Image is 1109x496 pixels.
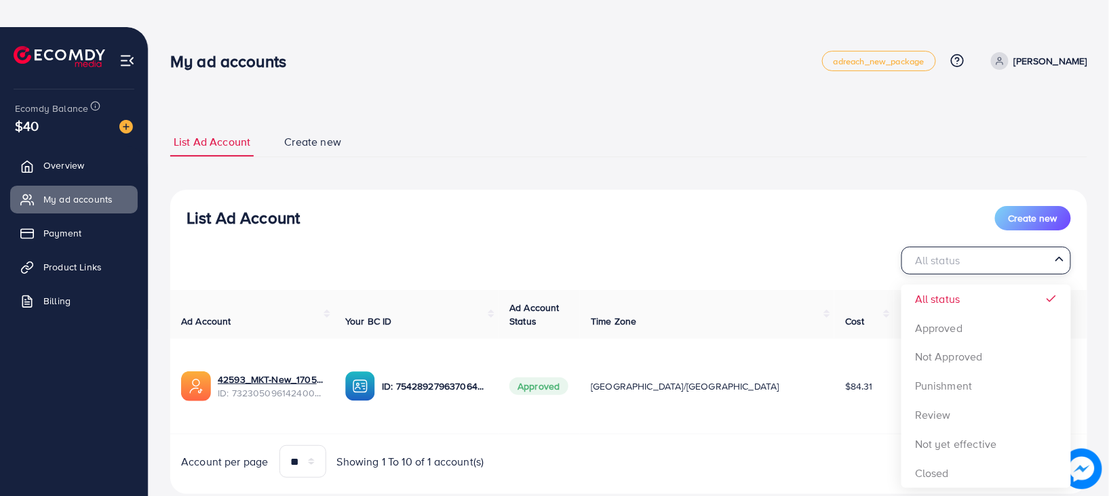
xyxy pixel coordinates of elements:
a: Product Links [10,253,138,281]
img: image [1062,449,1102,489]
p: Withdraw [994,402,1034,418]
span: Create new [284,134,341,150]
a: Overview [10,152,138,179]
button: Add Fund [975,360,1045,386]
input: Search for option [908,250,1049,271]
span: Your BC ID [345,314,392,328]
button: Withdraw [975,397,1045,423]
span: List Ad Account [174,134,250,150]
span: Overview [43,159,84,172]
p: Add Fund [994,365,1036,381]
span: Payment [43,226,81,240]
span: Action [975,314,1002,328]
span: Account per page [181,454,269,470]
div: <span class='underline'>42593_MKT-New_1705030690861</span></br>7323050961424007170 [218,373,324,400]
a: Payment [10,220,138,247]
span: Billing [43,294,71,308]
a: [PERSON_NAME] [986,52,1087,70]
img: ic-ads-acc.e4c84228.svg [181,371,211,401]
a: Billing [10,287,138,314]
span: Time Zone [591,314,636,328]
span: Create new [1009,211,1057,225]
span: $84.31 [845,379,873,393]
img: logo [14,46,105,67]
span: adreach_new_package [834,57,925,66]
span: Showing 1 To 10 of 1 account(s) [337,454,484,470]
span: $25.63 [905,379,935,393]
p: [PERSON_NAME] [1014,53,1087,69]
span: Ad Account [181,314,231,328]
h3: My ad accounts [170,51,297,71]
span: Ad Account Status [509,301,560,328]
span: [GEOGRAPHIC_DATA]/[GEOGRAPHIC_DATA] [591,379,779,393]
img: image [119,120,133,133]
a: adreach_new_package [822,51,936,71]
span: Ecomdy Balance [15,102,88,115]
img: ic-ba-acc.ded83a64.svg [345,371,375,401]
h3: List Ad Account [187,208,300,228]
span: Product Links [43,260,102,274]
span: $40 [15,116,39,136]
p: ID: 7542892796370649089 [382,378,488,394]
img: menu [119,53,135,68]
div: Search for option [901,247,1071,274]
a: 42593_MKT-New_1705030690861 [218,373,324,386]
span: My ad accounts [43,192,113,206]
span: Approved [509,377,568,395]
span: Balance [905,314,941,328]
a: My ad accounts [10,186,138,213]
span: Cost [845,314,865,328]
span: ID: 7323050961424007170 [218,386,324,400]
button: Create new [995,206,1071,230]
